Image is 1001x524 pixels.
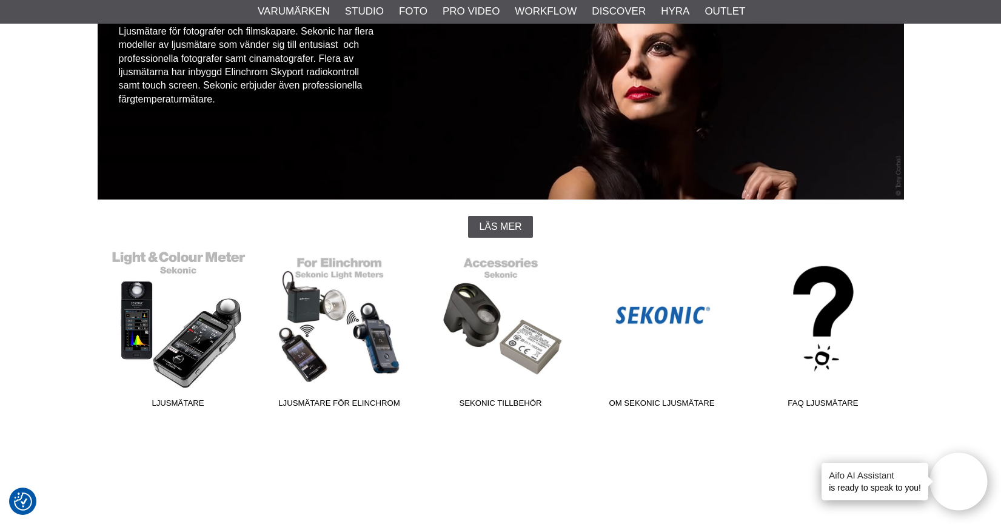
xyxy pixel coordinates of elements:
span: Ljusmätare för Elinchrom [259,397,420,414]
img: Revisit consent button [14,492,32,511]
a: Sekonic Tillbehör [420,250,581,414]
span: Sekonic Tillbehör [420,397,581,414]
a: Discover [592,4,646,19]
a: FAQ Ljusmätare [743,250,904,414]
a: Workflow [515,4,577,19]
a: Om Sekonic Ljusmätare [581,250,743,414]
div: is ready to speak to you! [822,463,928,500]
button: Samtyckesinställningar [14,491,32,512]
span: Läs mer [479,221,521,232]
a: Pro Video [443,4,500,19]
span: FAQ Ljusmätare [743,397,904,414]
a: Hyra [661,4,689,19]
a: Studio [345,4,384,19]
span: Ljusmätare [98,397,259,414]
a: Ljusmätare för Elinchrom [259,250,420,414]
a: Foto [399,4,427,19]
a: Varumärken [258,4,330,19]
span: Om Sekonic Ljusmätare [581,397,743,414]
a: Outlet [705,4,745,19]
a: Ljusmätare [98,250,259,414]
h4: Aifo AI Assistant [829,469,921,482]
